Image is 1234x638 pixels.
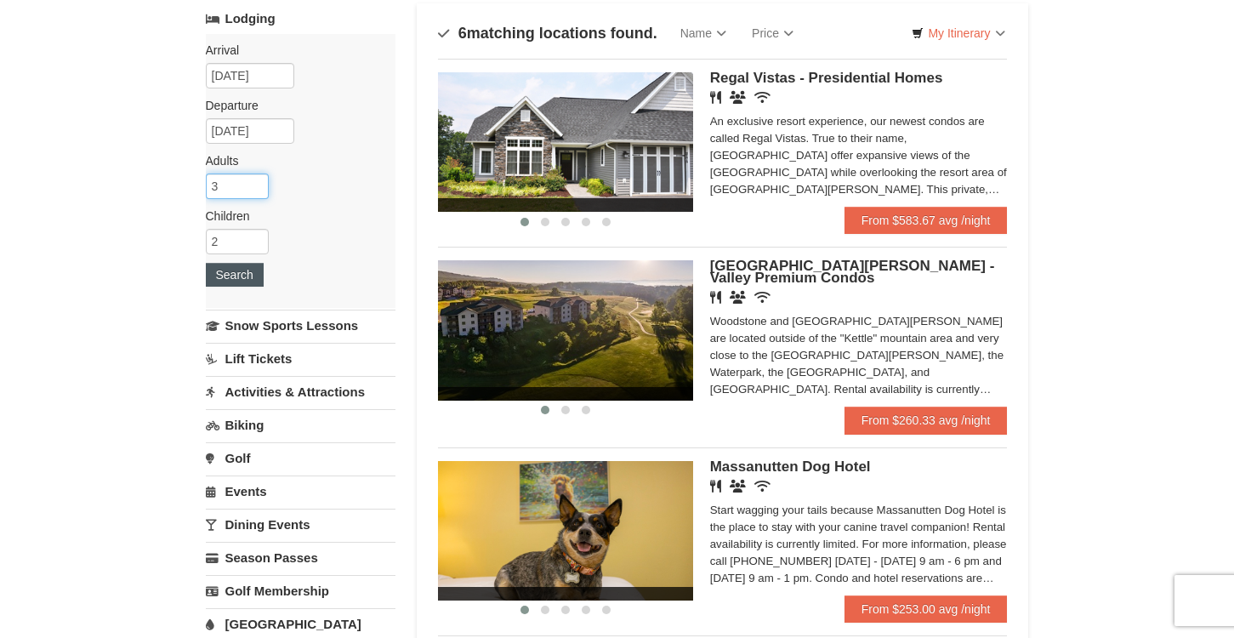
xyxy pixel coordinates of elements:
[206,376,395,407] a: Activities & Attractions
[710,70,943,86] span: Regal Vistas - Presidential Homes
[206,409,395,441] a: Biking
[710,91,721,104] i: Restaurant
[710,459,871,475] span: Massanutten Dog Hotel
[206,3,395,34] a: Lodging
[206,575,395,607] a: Golf Membership
[206,442,395,474] a: Golf
[206,97,383,114] label: Departure
[710,113,1008,198] div: An exclusive resort experience, our newest condos are called Regal Vistas. True to their name, [G...
[668,16,739,50] a: Name
[206,476,395,507] a: Events
[206,343,395,374] a: Lift Tickets
[206,263,264,287] button: Search
[754,291,771,304] i: Wireless Internet (free)
[206,208,383,225] label: Children
[730,291,746,304] i: Banquet Facilities
[206,42,383,59] label: Arrival
[206,509,395,540] a: Dining Events
[438,25,657,42] h4: matching locations found.
[754,480,771,493] i: Wireless Internet (free)
[710,480,721,493] i: Restaurant
[710,502,1008,587] div: Start wagging your tails because Massanutten Dog Hotel is the place to stay with your canine trav...
[754,91,771,104] i: Wireless Internet (free)
[206,310,395,341] a: Snow Sports Lessons
[206,542,395,573] a: Season Passes
[458,25,467,42] span: 6
[844,595,1008,623] a: From $253.00 avg /night
[844,207,1008,234] a: From $583.67 avg /night
[739,16,806,50] a: Price
[730,480,746,493] i: Banquet Facilities
[710,313,1008,398] div: Woodstone and [GEOGRAPHIC_DATA][PERSON_NAME] are located outside of the "Kettle" mountain area an...
[206,152,383,169] label: Adults
[710,291,721,304] i: Restaurant
[844,407,1008,434] a: From $260.33 avg /night
[901,20,1015,46] a: My Itinerary
[710,258,995,286] span: [GEOGRAPHIC_DATA][PERSON_NAME] - Valley Premium Condos
[730,91,746,104] i: Banquet Facilities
